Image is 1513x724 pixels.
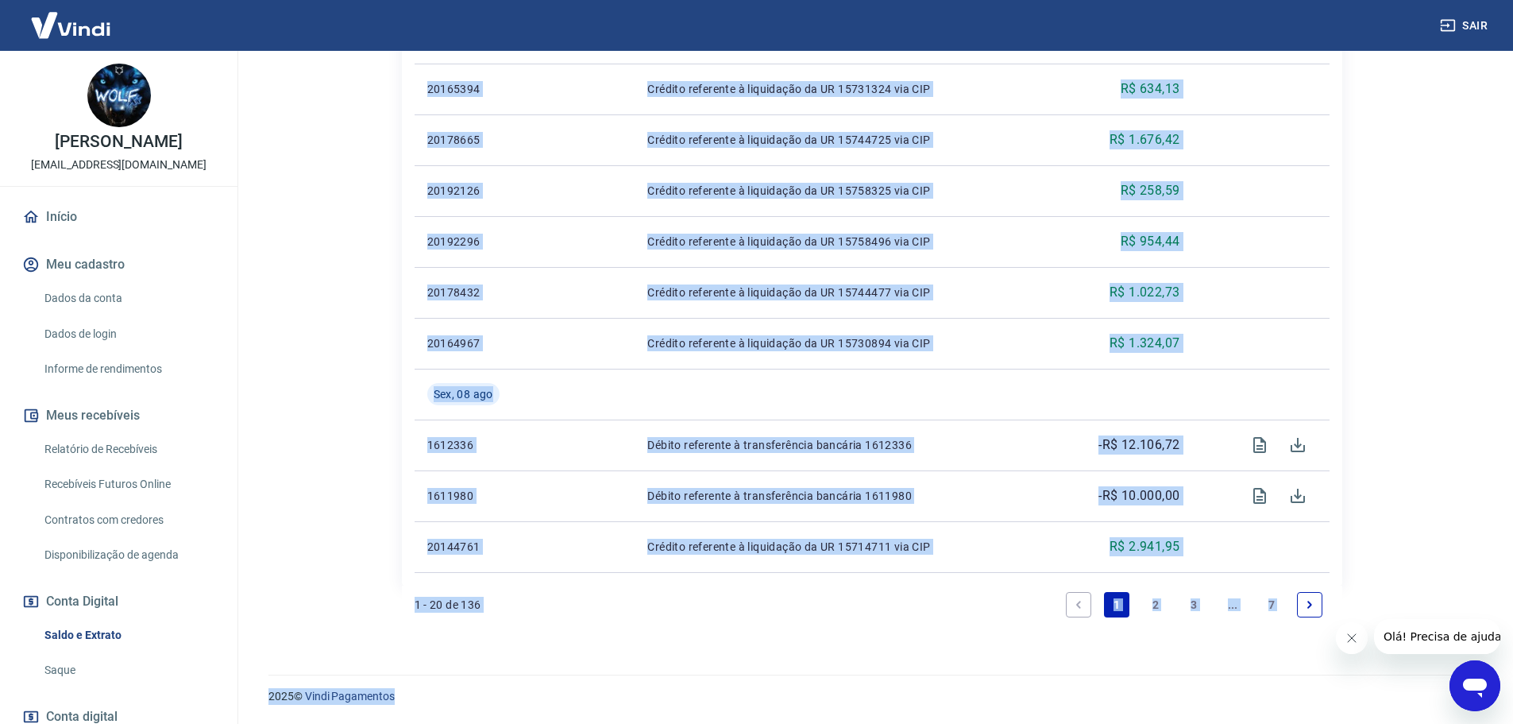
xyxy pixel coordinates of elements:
p: R$ 258,59 [1121,181,1180,200]
p: 20144761 [427,539,538,555]
span: Visualizar [1241,477,1279,515]
button: Sair [1437,11,1494,41]
img: ede0af80-2e73-48d3-bf7f-3b27aaefe703.jpeg [87,64,151,127]
a: Next page [1297,592,1322,618]
p: 20164967 [427,335,538,351]
a: Recebíveis Futuros Online [38,468,218,501]
p: [EMAIL_ADDRESS][DOMAIN_NAME] [31,157,206,173]
iframe: Mensagem da empresa [1374,619,1500,654]
p: R$ 954,44 [1121,232,1180,251]
p: 20192296 [427,234,538,250]
p: 1611980 [427,488,538,504]
span: Visualizar [1241,426,1279,464]
a: Dados da conta [38,282,218,315]
span: Olá! Precisa de ajuda? [10,11,133,24]
a: Saque [38,654,218,687]
span: Sex, 08 ago [434,386,493,402]
p: [PERSON_NAME] [55,134,182,150]
p: Crédito referente à liquidação da UR 15731324 via CIP [647,81,1036,97]
a: Saldo e Extrato [38,619,218,652]
button: Meu cadastro [19,247,218,282]
p: Crédito referente à liquidação da UR 15730894 via CIP [647,335,1036,351]
p: -R$ 12.106,72 [1098,436,1179,455]
a: Jump forward [1220,592,1245,618]
iframe: Botão para abrir a janela de mensagens [1449,660,1500,711]
a: Page 1 is your current page [1104,592,1129,618]
img: Vindi [19,1,122,49]
a: Page 7 [1259,592,1284,618]
p: R$ 1.324,07 [1110,334,1179,353]
a: Disponibilização de agenda [38,539,218,571]
p: 20178665 [427,132,538,148]
p: 1 - 20 de 136 [415,597,481,613]
p: 1612336 [427,437,538,453]
button: Meus recebíveis [19,398,218,433]
a: Previous page [1066,592,1091,618]
a: Page 3 [1181,592,1206,618]
button: Conta Digital [19,584,218,619]
p: R$ 634,13 [1121,79,1180,99]
p: 20178432 [427,285,538,300]
span: Download [1279,477,1317,515]
p: Débito referente à transferência bancária 1611980 [647,488,1036,504]
a: Início [19,199,218,234]
a: Page 2 [1143,592,1168,618]
a: Vindi Pagamentos [305,690,395,703]
p: 20165394 [427,81,538,97]
a: Relatório de Recebíveis [38,433,218,466]
p: Crédito referente à liquidação da UR 15758325 via CIP [647,183,1036,199]
p: -R$ 10.000,00 [1098,486,1179,505]
ul: Pagination [1059,586,1330,624]
iframe: Fechar mensagem [1336,622,1368,654]
p: 2025 © [268,688,1475,705]
span: Download [1279,426,1317,464]
p: Crédito referente à liquidação da UR 15744477 via CIP [647,285,1036,300]
p: Crédito referente à liquidação da UR 15744725 via CIP [647,132,1036,148]
p: Crédito referente à liquidação da UR 15758496 via CIP [647,234,1036,250]
p: Crédito referente à liquidação da UR 15714711 via CIP [647,539,1036,555]
p: R$ 2.941,95 [1110,537,1179,556]
p: R$ 1.676,42 [1110,130,1179,149]
a: Informe de rendimentos [38,353,218,385]
a: Contratos com credores [38,504,218,536]
p: 20192126 [427,183,538,199]
p: R$ 1.022,73 [1110,283,1179,302]
a: Dados de login [38,318,218,350]
p: Débito referente à transferência bancária 1612336 [647,437,1036,453]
